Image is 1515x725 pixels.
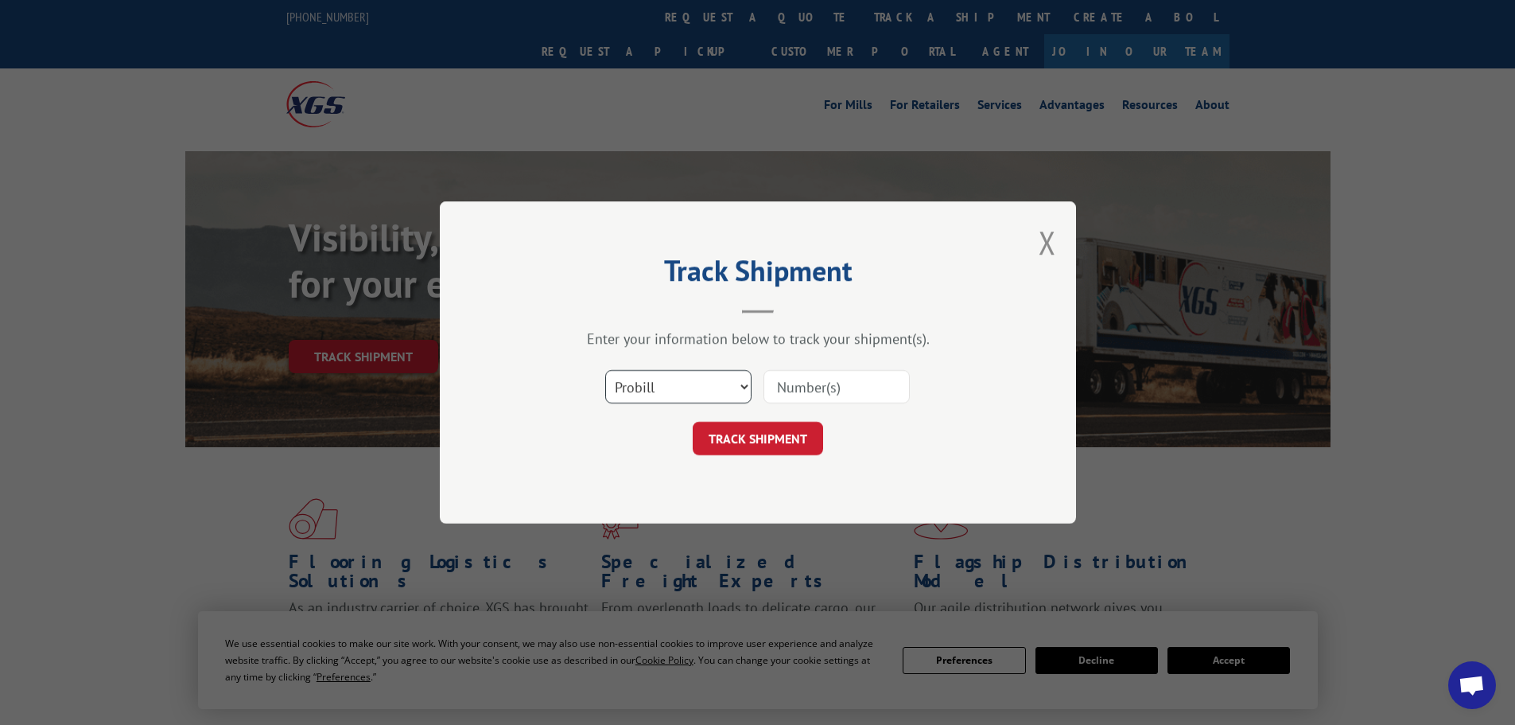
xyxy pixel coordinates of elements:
[1448,661,1496,709] div: Open chat
[763,370,910,403] input: Number(s)
[1039,221,1056,263] button: Close modal
[519,259,996,290] h2: Track Shipment
[519,329,996,348] div: Enter your information below to track your shipment(s).
[693,422,823,455] button: TRACK SHIPMENT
